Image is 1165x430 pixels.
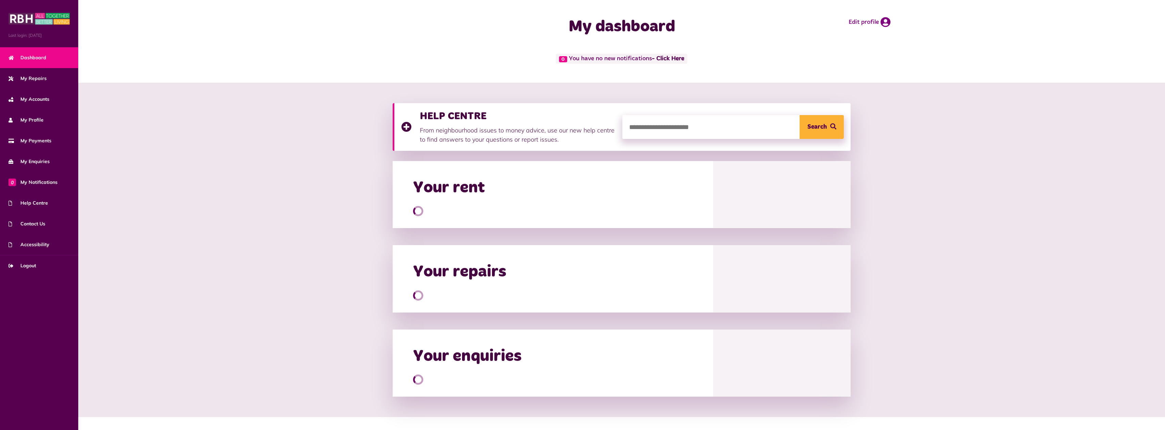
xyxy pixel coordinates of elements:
[420,126,616,144] p: From neighbourhood issues to money advice, use our new help centre to find answers to your questi...
[9,241,49,248] span: Accessibility
[9,96,49,103] span: My Accounts
[559,56,567,62] span: 0
[413,262,506,282] h2: Your repairs
[9,178,16,186] span: 0
[413,347,522,366] h2: Your enquiries
[413,178,485,198] h2: Your rent
[9,75,47,82] span: My Repairs
[9,12,70,26] img: MyRBH
[420,110,616,122] h3: HELP CENTRE
[9,32,70,38] span: Last login: [DATE]
[800,115,844,139] button: Search
[652,56,684,62] a: - Click Here
[556,54,687,64] span: You have no new notifications
[9,262,36,269] span: Logout
[9,179,58,186] span: My Notifications
[9,158,50,165] span: My Enquiries
[486,17,758,37] h1: My dashboard
[9,137,51,144] span: My Payments
[849,17,890,27] a: Edit profile
[807,115,827,139] span: Search
[9,116,44,124] span: My Profile
[9,220,45,227] span: Contact Us
[9,54,46,61] span: Dashboard
[9,200,48,207] span: Help Centre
